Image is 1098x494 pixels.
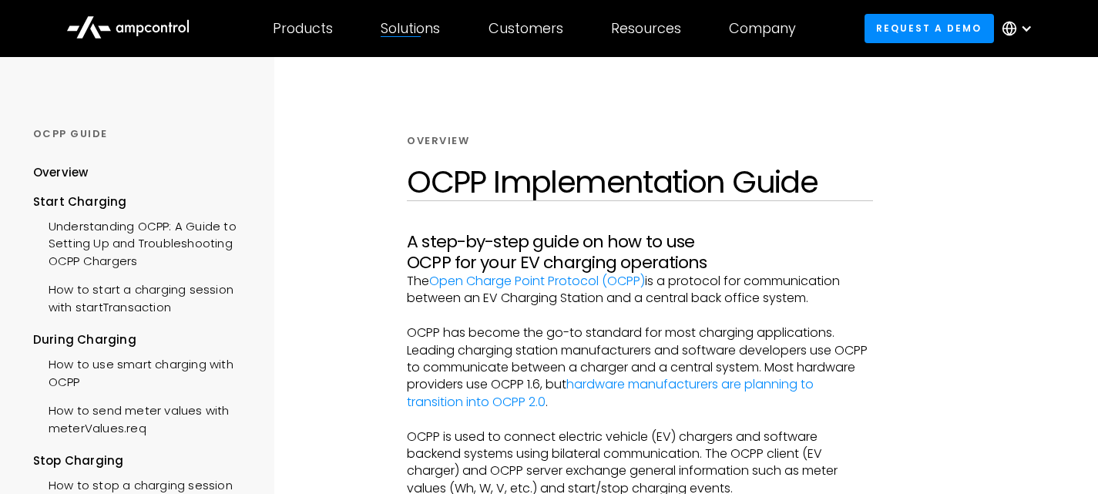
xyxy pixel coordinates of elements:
h1: OCPP Implementation Guide [407,163,872,200]
div: Customers [489,20,563,37]
h3: A step-by-step guide on how to use OCPP for your EV charging operations [407,232,872,273]
div: Overview [33,164,89,181]
div: Resources [611,20,681,37]
a: hardware manufacturers are planning to transition into OCPP 2.0 [407,375,814,410]
div: Start Charging [33,193,253,210]
a: How to use smart charging with OCPP [33,348,253,395]
p: ‍ [407,411,872,428]
p: OCPP has become the go-to standard for most charging applications. Leading charging station manuf... [407,324,872,411]
div: OCPP GUIDE [33,127,253,141]
p: ‍ [407,307,872,324]
a: Request a demo [865,14,994,42]
div: Stop Charging [33,452,253,469]
div: Solutions [381,20,440,37]
a: How to start a charging session with startTransaction [33,274,253,320]
div: Products [273,20,333,37]
p: The is a protocol for communication between an EV Charging Station and a central back office system. [407,273,872,307]
div: Overview [407,134,469,148]
div: Company [729,20,796,37]
a: Overview [33,164,89,193]
a: How to send meter values with meterValues.req [33,395,253,441]
div: During Charging [33,331,253,348]
a: Understanding OCPP: A Guide to Setting Up and Troubleshooting OCPP Chargers [33,210,253,274]
a: Open Charge Point Protocol (OCPP) [429,272,645,290]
